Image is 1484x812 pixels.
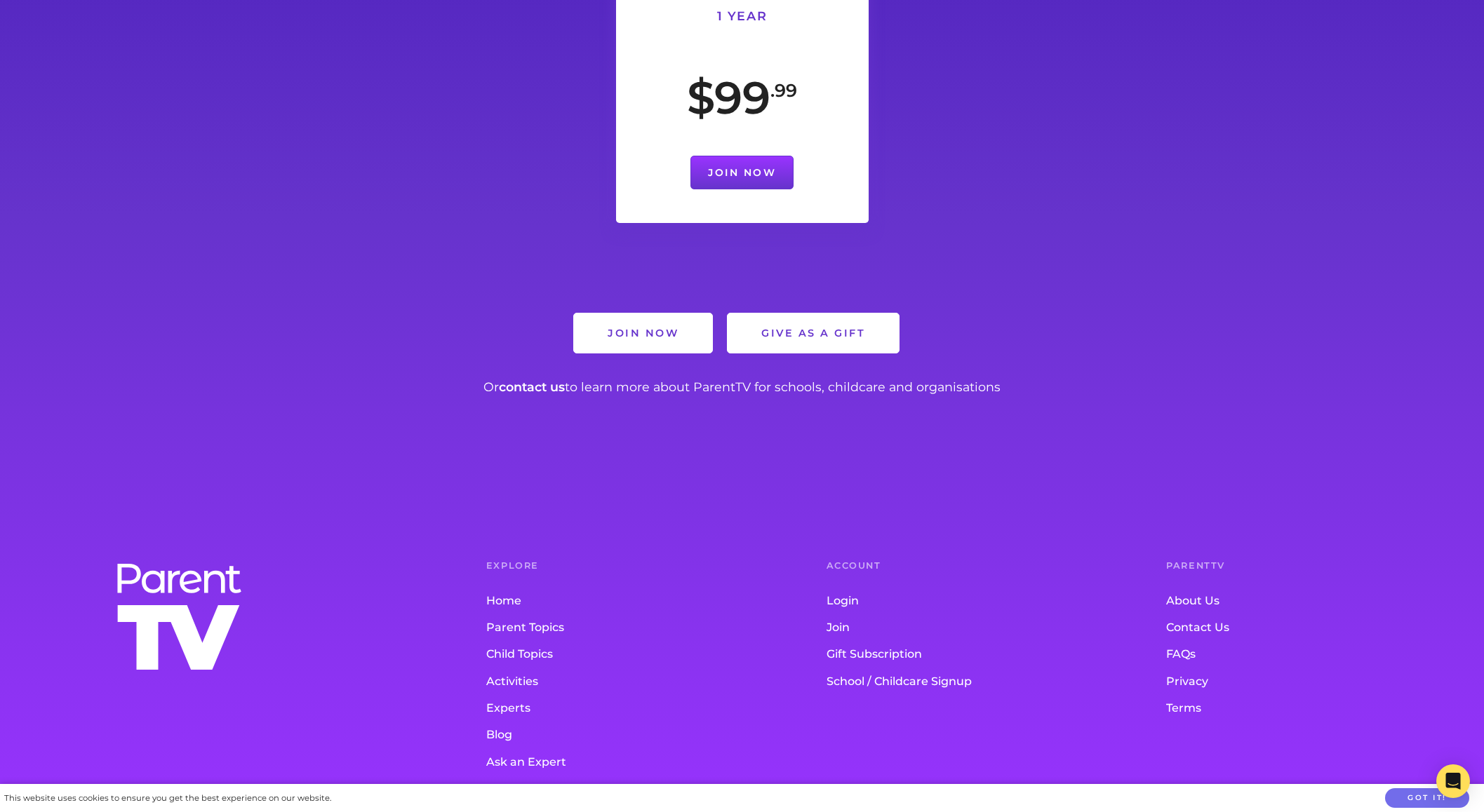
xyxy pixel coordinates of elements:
[1436,764,1470,798] div: Open Intercom Messenger
[690,156,794,189] a: Join Now
[34,376,1450,398] p: Or to learn more about ParentTV for schools, childcare and organisations
[486,562,770,571] h6: Explore
[486,749,770,776] a: Ask an Expert
[1166,588,1450,614] a: About Us
[4,791,331,806] div: This website uses cookies to ensure you get the best experience on our website.
[1166,562,1450,571] h6: ParentTV
[112,560,246,674] img: parenttv-logo-stacked-white.f9d0032.svg
[827,668,1111,695] a: School / Childcare Signup
[499,379,565,394] a: contact us
[486,695,770,722] a: Experts
[486,588,770,614] a: Home
[827,642,1111,668] a: Gift Subscription
[1166,642,1450,668] a: FAQs
[486,642,770,668] a: Child Topics
[486,668,770,695] a: Activities
[1166,668,1450,695] a: Privacy
[650,10,835,22] h6: 1 Year
[650,46,835,155] div: $99
[486,614,770,641] a: Parent Topics
[1166,614,1450,641] a: Contact Us
[728,313,899,353] a: Give as a Gift
[770,79,797,101] sup: .99
[574,313,712,353] a: Join Now
[1166,695,1450,722] a: Terms
[827,562,1111,571] h6: Account
[486,722,770,749] a: Blog
[827,614,1111,641] a: Join
[827,588,1111,614] a: Login
[1385,788,1469,808] button: Got it!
